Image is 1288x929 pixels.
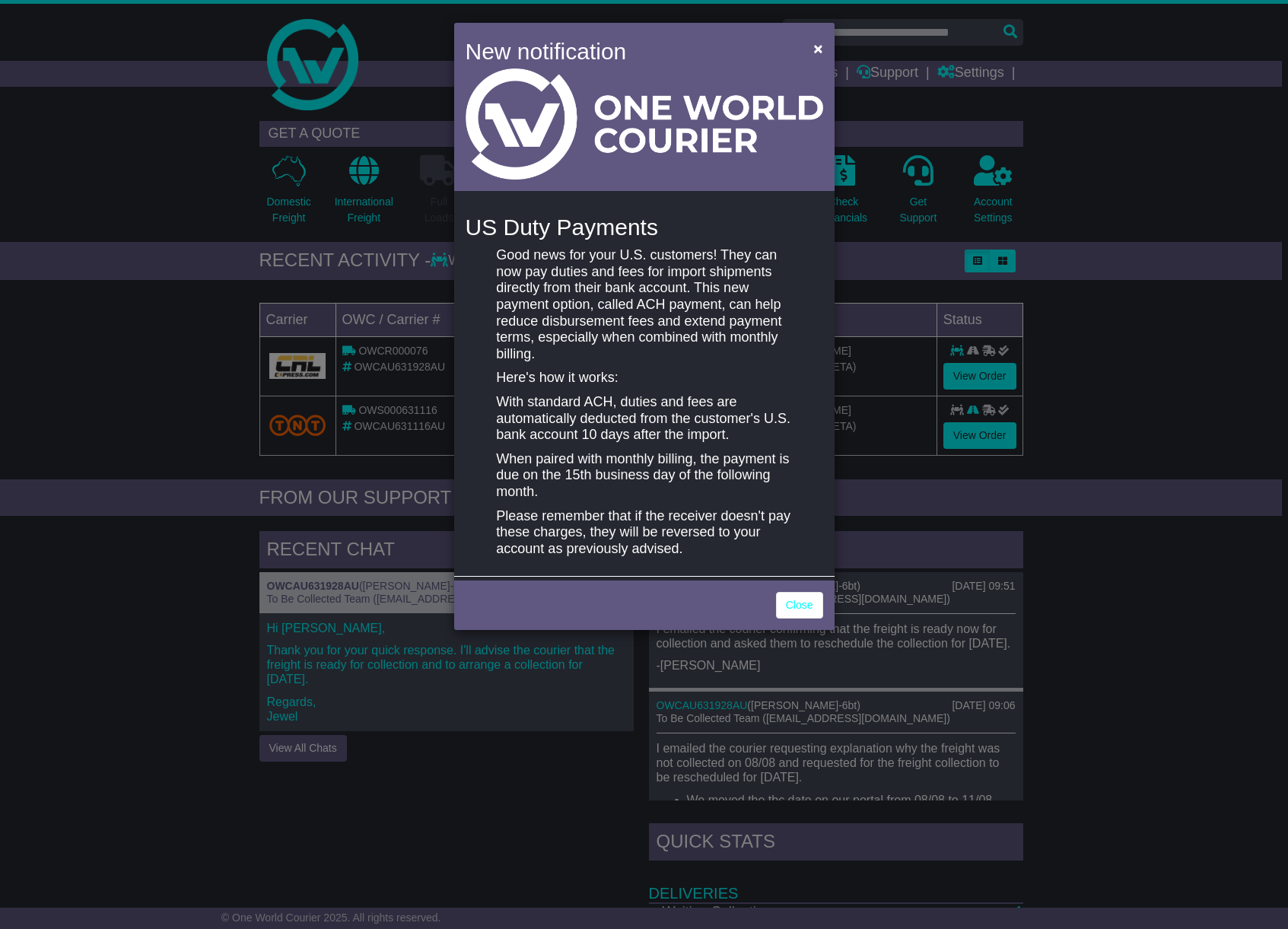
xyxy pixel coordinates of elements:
[496,451,791,501] p: When paired with monthly billing, the payment is due on the 15th business day of the following mo...
[466,68,823,180] img: Light
[496,247,791,362] p: Good news for your U.S. customers! They can now pay duties and fees for import shipments directly...
[496,508,791,558] p: Please remember that if the receiver doesn't pay these charges, they will be reversed to your acc...
[496,370,791,387] p: Here's how it works:
[806,33,830,64] button: Close
[496,394,791,444] p: With standard ACH, duties and fees are automatically deducted from the customer's U.S. bank accou...
[776,592,823,619] a: Close
[466,215,823,240] h4: US Duty Payments
[813,40,822,57] span: ×
[466,34,792,68] h4: New notification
